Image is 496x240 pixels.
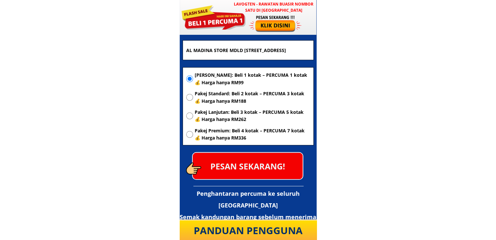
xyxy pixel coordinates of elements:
span: Pakej Premium: Beli 4 kotak – PERCUMA 7 kotak 💰 Harga hanya RM336 [195,127,310,142]
span: Pakej Standard: Beli 2 kotak – PERCUMA 3 kotak 💰 Harga hanya RM188 [195,90,310,105]
h3: Penghantaran percuma ke seluruh [GEOGRAPHIC_DATA] Semak kandungan barang sebelum menerima [180,188,317,223]
h3: LAVOGTEN - Rawatan Buasir Nombor Satu di [GEOGRAPHIC_DATA] [231,1,316,13]
span: [PERSON_NAME]: Beli 1 kotak – PERCUMA 1 kotak 💰 Harga hanya RM99 [195,72,310,86]
input: Alamat [185,41,312,60]
div: PANDUAN PENGGUNA [185,223,311,238]
span: Pakej Lanjutan: Beli 3 kotak – PERCUMA 5 kotak 💰 Harga hanya RM262 [195,109,310,123]
p: PESAN SEKARANG! [193,153,303,179]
